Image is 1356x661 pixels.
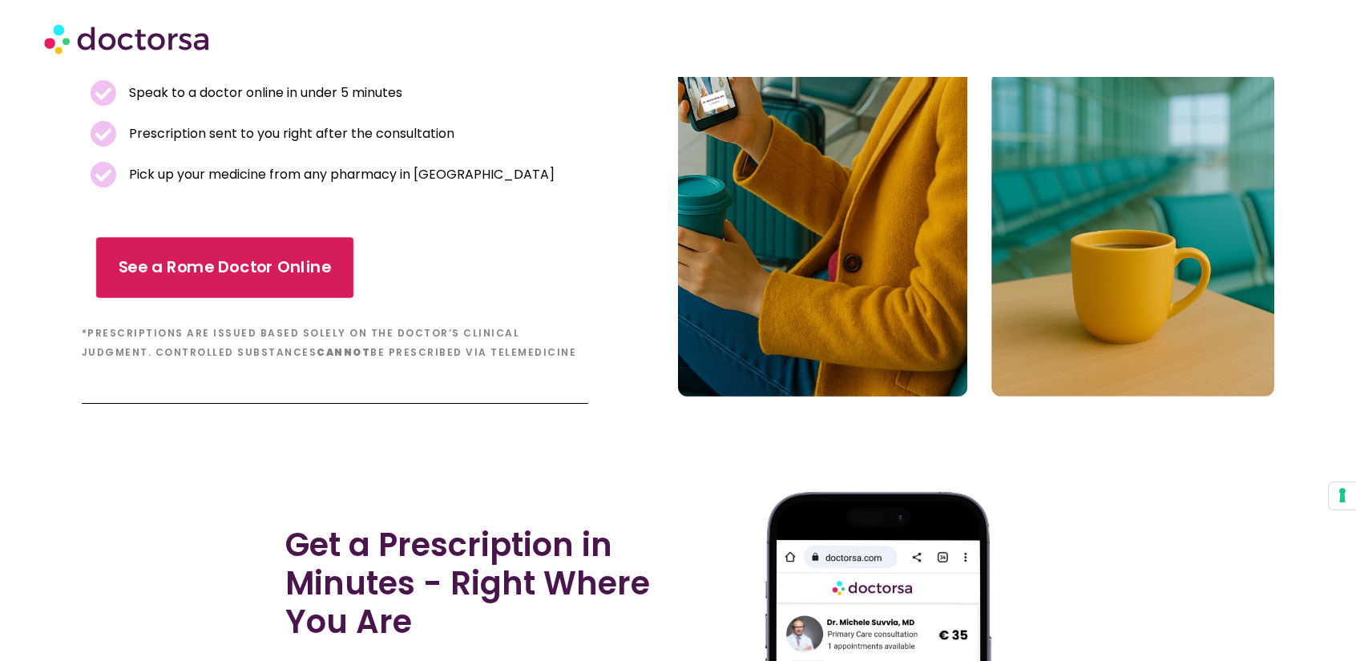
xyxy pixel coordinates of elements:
[82,324,589,362] h6: *Prescriptions are issued based solely on the doctor’s clinical judgment. Controlled substances b...
[1329,482,1356,510] button: Your consent preferences for tracking technologies
[317,345,370,359] b: cannot
[285,526,670,641] h2: Get a Prescription in Minutes - Right Where You Are
[118,256,331,280] span: See a Rome Doctor Online
[125,82,402,104] span: Speak to a doctor online in under 5 minutes
[95,237,353,298] a: See a Rome Doctor Online
[125,123,454,145] span: Prescription sent to you right after the consultation
[125,163,555,186] span: Pick up your medicine from any pharmacy in [GEOGRAPHIC_DATA]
